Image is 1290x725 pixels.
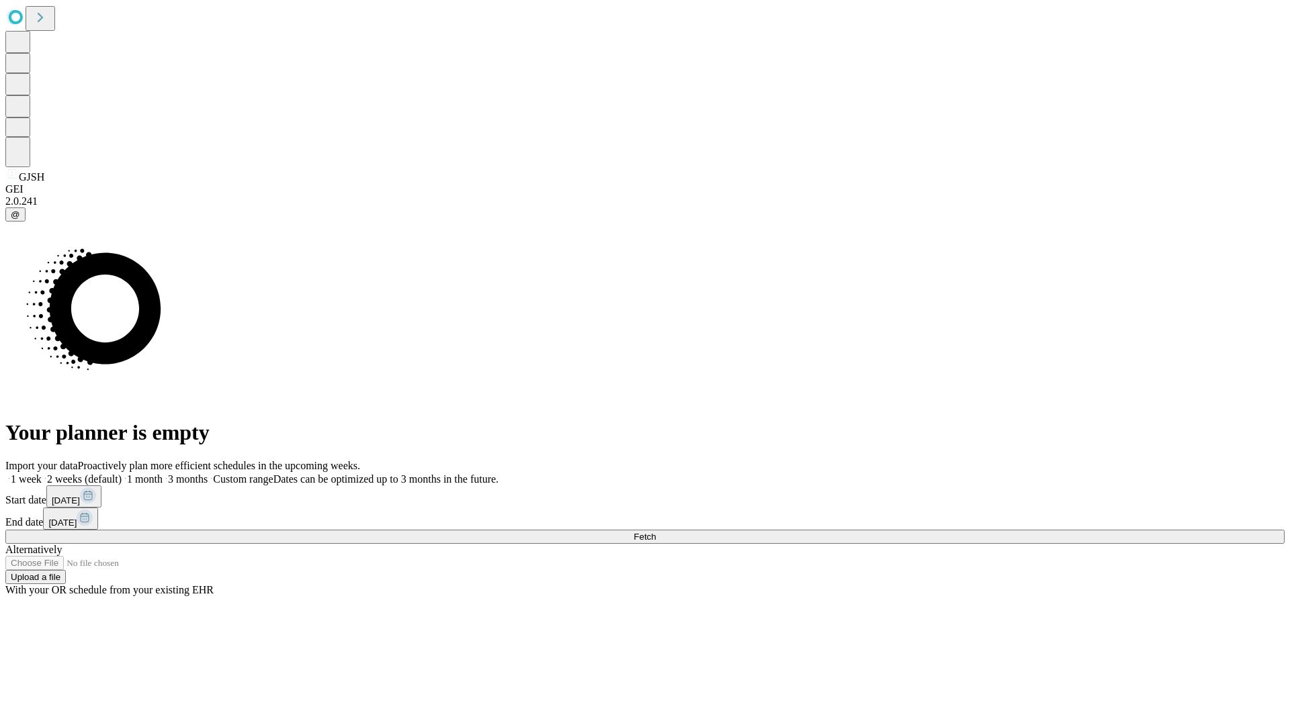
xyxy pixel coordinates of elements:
span: [DATE] [48,518,77,528]
span: Custom range [213,473,273,485]
span: 2 weeks (default) [47,473,122,485]
button: [DATE] [46,485,101,507]
div: Start date [5,485,1285,507]
span: Dates can be optimized up to 3 months in the future. [273,473,499,485]
span: With your OR schedule from your existing EHR [5,584,214,595]
span: Alternatively [5,544,62,555]
div: GEI [5,183,1285,195]
h1: Your planner is empty [5,420,1285,445]
span: 1 month [127,473,163,485]
span: [DATE] [52,495,80,505]
span: GJSH [19,171,44,183]
button: Upload a file [5,570,66,584]
button: @ [5,207,26,222]
span: Fetch [634,532,656,542]
span: 3 months [168,473,208,485]
button: Fetch [5,530,1285,544]
div: End date [5,507,1285,530]
span: Import your data [5,460,78,471]
span: 1 week [11,473,42,485]
span: Proactively plan more efficient schedules in the upcoming weeks. [78,460,360,471]
button: [DATE] [43,507,98,530]
div: 2.0.241 [5,195,1285,207]
span: @ [11,209,20,220]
